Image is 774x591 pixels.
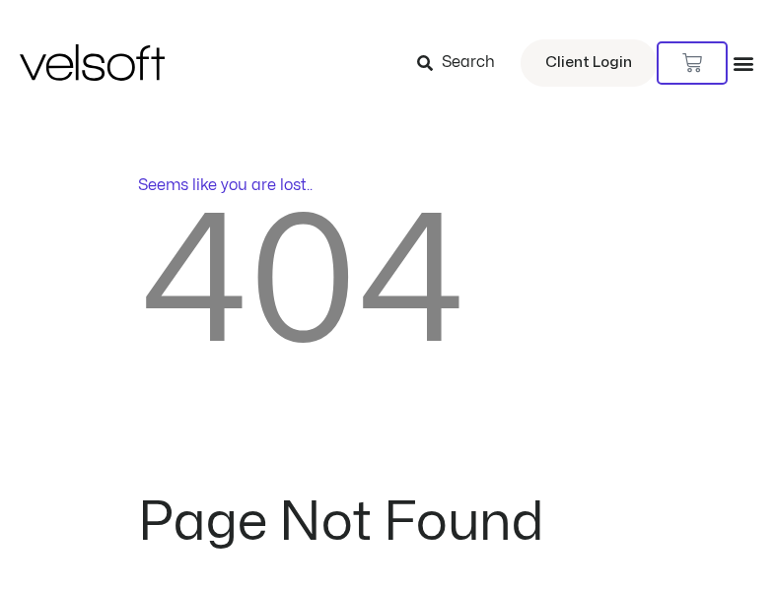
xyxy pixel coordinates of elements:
h2: 404 [138,197,637,373]
a: Client Login [521,39,657,87]
div: Menu Toggle [733,52,754,74]
p: Seems like you are lost.. [138,173,637,197]
img: Velsoft Training Materials [20,44,165,81]
span: Search [442,50,495,76]
a: Search [417,46,509,80]
span: Client Login [545,50,632,76]
h2: Page Not Found [138,496,637,550]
